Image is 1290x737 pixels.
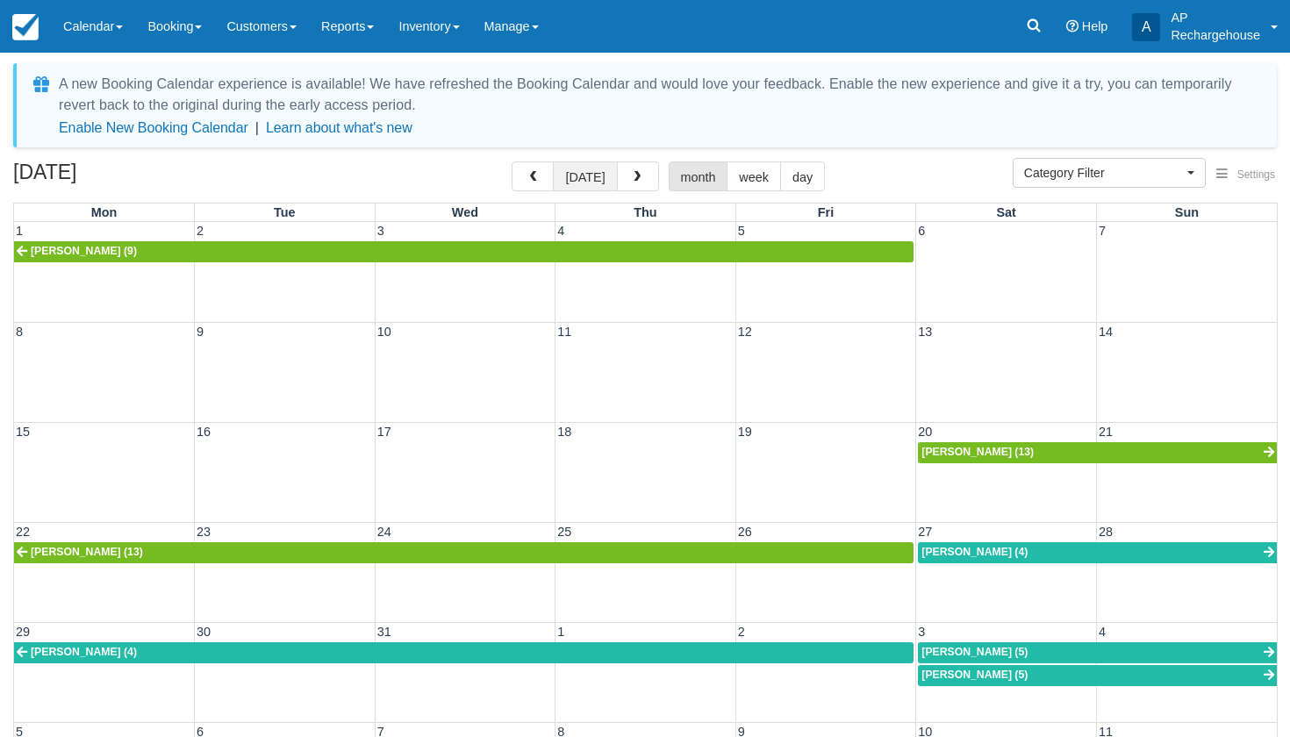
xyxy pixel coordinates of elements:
p: AP [1171,9,1260,26]
span: Wed [452,205,478,219]
span: 19 [736,425,754,439]
span: 28 [1097,525,1114,539]
span: 23 [195,525,212,539]
span: 12 [736,325,754,339]
a: [PERSON_NAME] (13) [918,442,1277,463]
span: Sun [1175,205,1199,219]
span: 26 [736,525,754,539]
span: 3 [376,224,386,238]
span: | [255,120,259,135]
button: week [727,161,781,191]
span: [PERSON_NAME] (13) [921,446,1034,458]
span: 18 [555,425,573,439]
button: Settings [1206,162,1286,188]
span: 24 [376,525,393,539]
button: Category Filter [1013,158,1206,188]
span: 1 [14,224,25,238]
button: Enable New Booking Calendar [59,119,248,137]
span: [PERSON_NAME] (4) [31,646,137,658]
span: [PERSON_NAME] (4) [921,546,1028,558]
span: 27 [916,525,934,539]
span: 14 [1097,325,1114,339]
span: Help [1082,19,1108,33]
span: [PERSON_NAME] (13) [31,546,143,558]
button: [DATE] [553,161,617,191]
span: 10 [376,325,393,339]
div: A new Booking Calendar experience is available! We have refreshed the Booking Calendar and would ... [59,74,1256,116]
span: 1 [555,625,566,639]
span: 16 [195,425,212,439]
span: 2 [195,224,205,238]
span: [PERSON_NAME] (9) [31,245,137,257]
span: 4 [555,224,566,238]
span: 13 [916,325,934,339]
span: Tue [274,205,296,219]
div: A [1132,13,1160,41]
span: 8 [14,325,25,339]
i: Help [1066,20,1079,32]
span: 2 [736,625,747,639]
span: 17 [376,425,393,439]
a: [PERSON_NAME] (5) [918,642,1277,663]
span: 30 [195,625,212,639]
span: 20 [916,425,934,439]
button: month [669,161,728,191]
span: 3 [916,625,927,639]
a: [PERSON_NAME] (4) [918,542,1277,563]
a: [PERSON_NAME] (13) [14,542,914,563]
span: Mon [91,205,118,219]
span: 5 [736,224,747,238]
a: [PERSON_NAME] (5) [918,665,1277,686]
span: Category Filter [1024,164,1183,182]
span: 21 [1097,425,1114,439]
span: 4 [1097,625,1107,639]
span: 25 [555,525,573,539]
a: [PERSON_NAME] (9) [14,241,914,262]
span: 29 [14,625,32,639]
a: Learn about what's new [266,120,412,135]
img: checkfront-main-nav-mini-logo.png [12,14,39,40]
span: Thu [634,205,656,219]
span: 31 [376,625,393,639]
span: 11 [555,325,573,339]
span: 7 [1097,224,1107,238]
span: Fri [818,205,834,219]
span: 22 [14,525,32,539]
span: 15 [14,425,32,439]
span: Sat [996,205,1015,219]
span: 6 [916,224,927,238]
h2: [DATE] [13,161,235,194]
span: [PERSON_NAME] (5) [921,669,1028,681]
a: [PERSON_NAME] (4) [14,642,914,663]
span: Settings [1237,168,1275,181]
span: [PERSON_NAME] (5) [921,646,1028,658]
p: Rechargehouse [1171,26,1260,44]
span: 9 [195,325,205,339]
button: day [780,161,825,191]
